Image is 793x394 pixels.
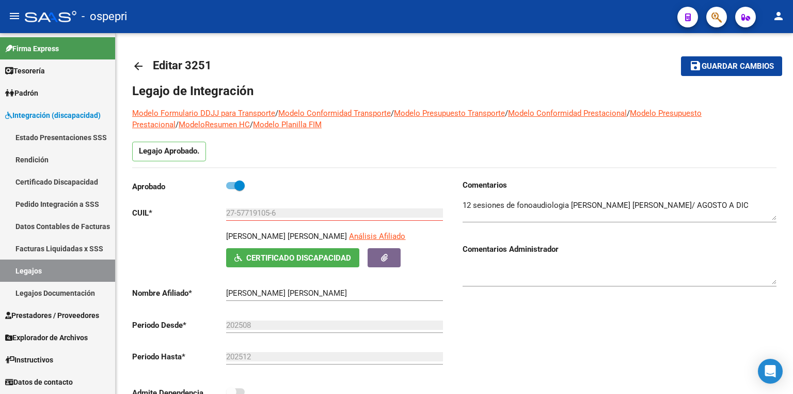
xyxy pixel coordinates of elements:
[349,232,405,241] span: Análisis Afiliado
[5,332,88,343] span: Explorador de Archivos
[132,287,226,299] p: Nombre Afiliado
[153,59,212,72] span: Editar 3251
[5,310,99,321] span: Prestadores / Proveedores
[132,142,206,161] p: Legajo Aprobado.
[463,244,776,255] h3: Comentarios Administrador
[132,109,275,118] a: Modelo Formulario DDJJ para Transporte
[132,181,226,192] p: Aprobado
[508,109,627,118] a: Modelo Conformidad Prestacional
[226,231,347,242] p: [PERSON_NAME] [PERSON_NAME]
[689,59,702,72] mat-icon: save
[226,248,359,267] button: Certificado Discapacidad
[394,109,505,118] a: Modelo Presupuesto Transporte
[82,5,127,28] span: - ospepri
[8,10,21,22] mat-icon: menu
[758,359,783,384] div: Open Intercom Messenger
[5,376,73,388] span: Datos de contacto
[702,62,774,71] span: Guardar cambios
[5,110,101,121] span: Integración (discapacidad)
[132,351,226,362] p: Periodo Hasta
[278,109,391,118] a: Modelo Conformidad Transporte
[5,43,59,54] span: Firma Express
[772,10,785,22] mat-icon: person
[5,87,38,99] span: Padrón
[179,120,250,129] a: ModeloResumen HC
[246,253,351,263] span: Certificado Discapacidad
[132,60,145,72] mat-icon: arrow_back
[132,320,226,331] p: Periodo Desde
[132,207,226,219] p: CUIL
[5,65,45,77] span: Tesorería
[463,179,776,191] h3: Comentarios
[132,83,776,99] h1: Legajo de Integración
[681,56,782,75] button: Guardar cambios
[253,120,322,129] a: Modelo Planilla FIM
[5,354,53,366] span: Instructivos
